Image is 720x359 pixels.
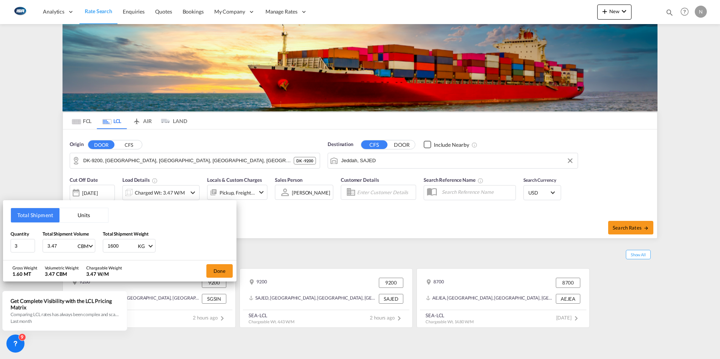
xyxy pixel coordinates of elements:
[78,243,88,249] div: CBM
[11,239,35,253] input: Qty
[47,239,77,252] input: Enter volume
[103,231,149,237] span: Total Shipment Weight
[206,264,233,278] button: Done
[11,208,59,222] button: Total Shipment
[12,265,37,271] div: Gross Weight
[43,231,89,237] span: Total Shipment Volume
[86,265,122,271] div: Chargeable Weight
[11,231,29,237] span: Quantity
[12,271,37,277] div: 1.60 MT
[59,208,108,222] button: Units
[107,239,137,252] input: Enter weight
[45,271,79,277] div: 3.47 CBM
[86,271,122,277] div: 3.47 W/M
[45,265,79,271] div: Volumetric Weight
[138,243,145,249] div: KG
